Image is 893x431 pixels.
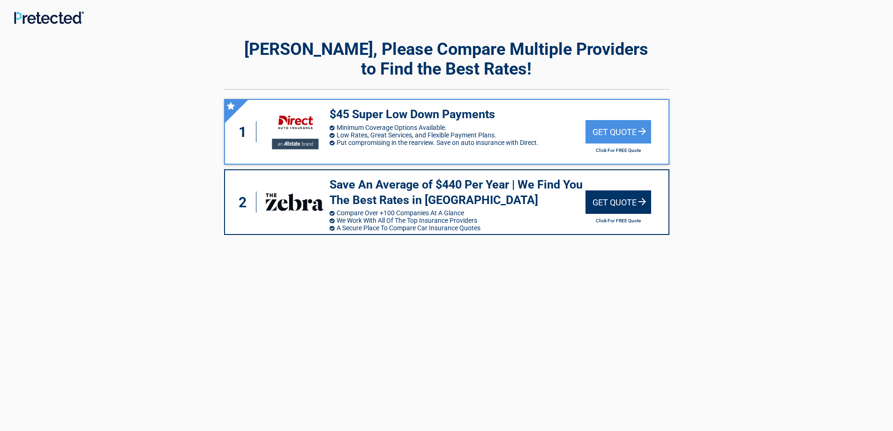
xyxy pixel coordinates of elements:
h2: Click For FREE Quote [585,218,651,223]
img: Main Logo [14,11,84,24]
li: A Secure Place To Compare Car Insurance Quotes [330,224,585,232]
img: directauto's logo [264,108,324,155]
h3: $45 Super Low Down Payments [330,107,585,122]
li: Compare Over +100 Companies At A Glance [330,209,585,217]
li: Put compromising in the rearview. Save on auto insurance with Direct. [330,139,585,146]
img: thezebra's logo [264,188,324,217]
li: Minimum Coverage Options Available. [330,124,585,131]
div: Get Quote [585,120,651,144]
div: 2 [234,192,257,213]
div: Get Quote [585,190,651,214]
div: 1 [234,121,257,143]
li: Low Rates, Great Services, and Flexible Payment Plans. [330,131,585,139]
li: We Work With All Of The Top Insurance Providers [330,217,585,224]
h3: Save An Average of $440 Per Year | We Find You The Best Rates in [GEOGRAPHIC_DATA] [330,177,585,208]
h2: Click For FREE Quote [585,148,651,153]
h2: [PERSON_NAME], Please Compare Multiple Providers to Find the Best Rates! [224,39,669,79]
